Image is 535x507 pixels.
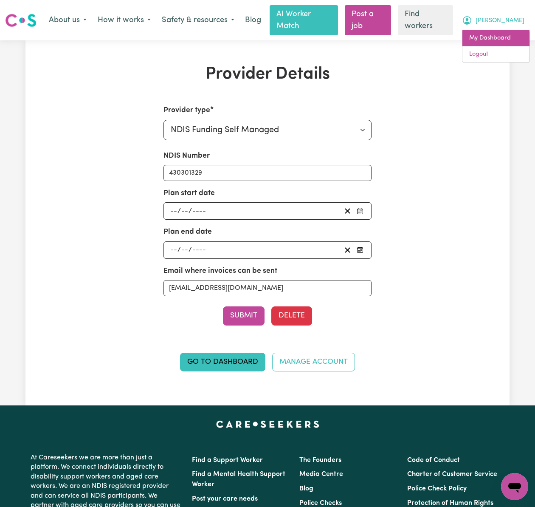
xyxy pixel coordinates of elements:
[5,13,37,28] img: Careseekers logo
[270,5,338,35] a: AI Worker Match
[163,188,215,199] label: Plan start date
[163,280,372,296] input: e.g. nat.mc@myplanmanager.com.au
[92,11,156,29] button: How it works
[456,11,530,29] button: My Account
[345,5,391,35] a: Post a job
[462,30,530,62] div: My Account
[177,207,181,215] span: /
[43,11,92,29] button: About us
[299,471,343,478] a: Media Centre
[192,457,263,464] a: Find a Support Worker
[156,11,240,29] button: Safety & resources
[163,165,372,181] input: Enter your NDIS number
[407,471,497,478] a: Charter of Customer Service
[354,205,366,217] button: Pick your plan start date
[192,244,206,256] input: ----
[189,246,192,254] span: /
[189,207,192,215] span: /
[216,421,319,428] a: Careseekers home page
[299,485,313,492] a: Blog
[163,266,277,277] label: Email where invoices can be sent
[180,353,265,371] a: Go to Dashboard
[240,11,266,30] a: Blog
[181,244,189,256] input: --
[407,500,493,507] a: Protection of Human Rights
[407,457,460,464] a: Code of Conduct
[192,496,258,502] a: Post your care needs
[398,5,453,35] a: Find workers
[163,150,210,161] label: NDIS Number
[462,46,529,62] a: Logout
[341,205,354,217] button: Clear plan start date
[163,227,212,238] label: Plan end date
[223,306,265,325] button: Submit
[271,306,312,325] button: Delete
[177,246,181,254] span: /
[299,500,342,507] a: Police Checks
[170,244,177,256] input: --
[111,64,424,85] h1: Provider Details
[341,244,354,256] button: Clear plan end date
[354,244,366,256] button: Pick your plan end date
[192,471,285,488] a: Find a Mental Health Support Worker
[163,105,210,116] label: Provider type
[170,205,177,217] input: --
[501,473,528,500] iframe: Button to launch messaging window
[462,30,529,46] a: My Dashboard
[299,457,341,464] a: The Founders
[476,16,524,25] span: [PERSON_NAME]
[407,485,467,492] a: Police Check Policy
[192,205,206,217] input: ----
[5,11,37,30] a: Careseekers logo
[272,353,355,371] a: Manage Account
[181,205,189,217] input: --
